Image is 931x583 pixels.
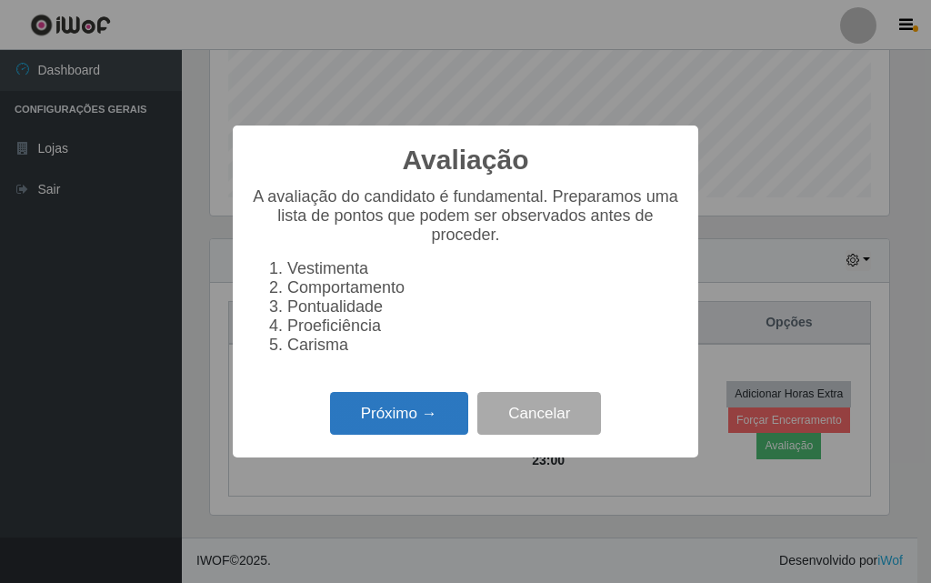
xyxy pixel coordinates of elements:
li: Proeficiência [287,317,680,336]
button: Próximo → [330,392,468,435]
li: Carisma [287,336,680,355]
li: Comportamento [287,278,680,297]
li: Pontualidade [287,297,680,317]
h2: Avaliação [403,144,529,176]
button: Cancelar [477,392,601,435]
li: Vestimenta [287,259,680,278]
p: A avaliação do candidato é fundamental. Preparamos uma lista de pontos que podem ser observados a... [251,187,680,245]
